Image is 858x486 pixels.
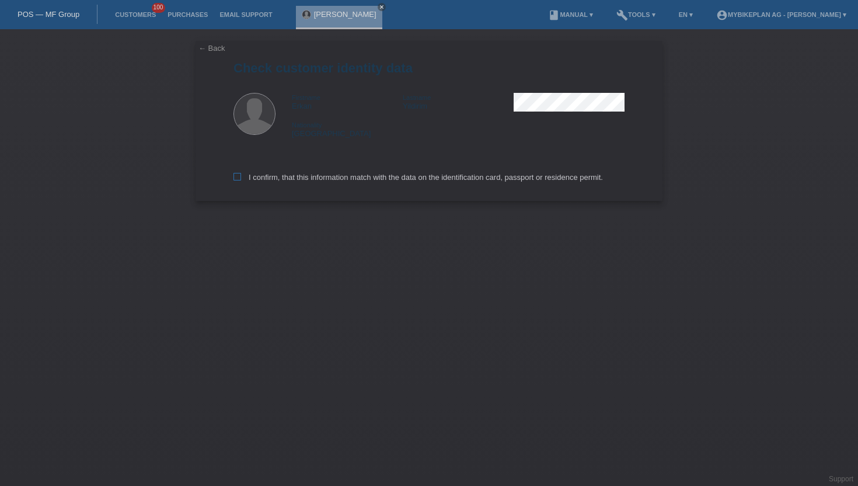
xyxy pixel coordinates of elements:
a: EN ▾ [673,11,699,18]
span: Lastname [403,94,431,101]
h1: Check customer identity data [233,61,625,75]
a: Customers [109,11,162,18]
a: [PERSON_NAME] [314,10,376,19]
div: Erkan [292,93,403,110]
a: account_circleMybikeplan AG - [PERSON_NAME] ▾ [710,11,852,18]
a: Email Support [214,11,278,18]
a: ← Back [198,44,225,53]
a: Purchases [162,11,214,18]
a: close [378,3,386,11]
label: I confirm, that this information match with the data on the identification card, passport or resi... [233,173,603,182]
span: 100 [152,3,166,13]
a: bookManual ▾ [542,11,599,18]
a: buildTools ▾ [611,11,661,18]
span: Firstname [292,94,320,101]
span: Nationality [292,121,322,129]
div: [GEOGRAPHIC_DATA] [292,120,403,138]
i: book [548,9,560,21]
a: Support [829,475,853,483]
i: close [379,4,385,10]
a: POS — MF Group [18,10,79,19]
div: Yildirim [403,93,514,110]
i: account_circle [716,9,728,21]
i: build [616,9,628,21]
